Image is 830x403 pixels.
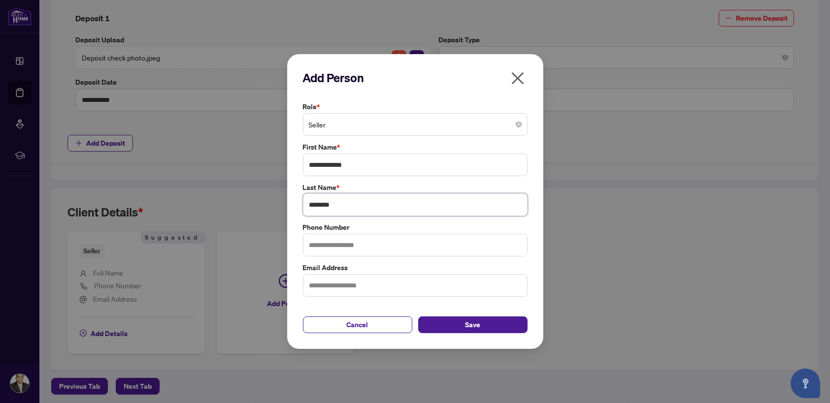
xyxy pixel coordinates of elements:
label: First Name [303,142,528,153]
span: close-circle [516,122,522,127]
h2: Add Person [303,70,528,86]
label: Role [303,101,528,112]
span: close [510,70,526,86]
span: Save [465,317,480,333]
span: Cancel [347,317,368,333]
label: Email Address [303,262,528,273]
label: Last Name [303,182,528,193]
button: Save [418,316,528,333]
button: Cancel [303,316,412,333]
span: Seller [309,115,522,134]
label: Phone Number [303,222,528,233]
button: Open asap [791,369,820,398]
